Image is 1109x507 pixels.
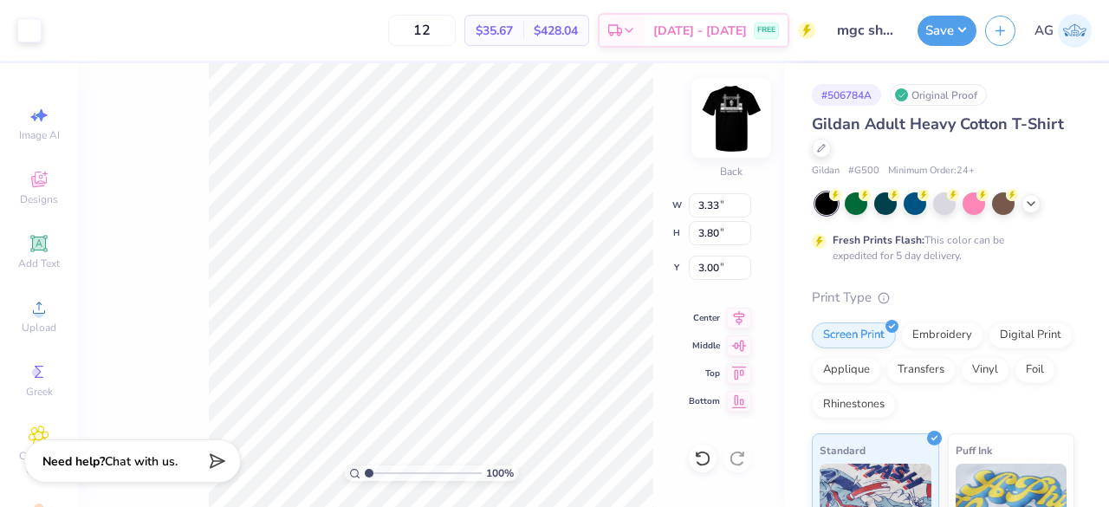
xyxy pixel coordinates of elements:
[20,192,58,206] span: Designs
[9,449,69,477] span: Clipart & logos
[388,15,456,46] input: – –
[1058,14,1092,48] img: Akshika Gurao
[833,232,1046,263] div: This color can be expedited for 5 day delivery.
[888,164,975,179] span: Minimum Order: 24 +
[833,233,924,247] strong: Fresh Prints Flash:
[812,84,881,106] div: # 506784A
[720,164,743,179] div: Back
[689,367,720,380] span: Top
[42,453,105,470] strong: Need help?
[989,322,1073,348] div: Digital Print
[956,441,992,459] span: Puff Ink
[1034,21,1054,41] span: AG
[961,357,1009,383] div: Vinyl
[812,164,840,179] span: Gildan
[534,22,578,40] span: $428.04
[26,385,53,399] span: Greek
[812,357,881,383] div: Applique
[689,312,720,324] span: Center
[653,22,747,40] span: [DATE] - [DATE]
[812,392,896,418] div: Rhinestones
[19,128,60,142] span: Image AI
[820,441,866,459] span: Standard
[689,340,720,352] span: Middle
[901,322,983,348] div: Embroidery
[757,24,775,36] span: FREE
[824,13,909,48] input: Untitled Design
[18,257,60,270] span: Add Text
[22,321,56,335] span: Upload
[476,22,513,40] span: $35.67
[1015,357,1055,383] div: Foil
[486,465,514,481] span: 100 %
[890,84,987,106] div: Original Proof
[812,114,1064,134] span: Gildan Adult Heavy Cotton T-Shirt
[848,164,879,179] span: # G500
[105,453,178,470] span: Chat with us.
[1034,14,1092,48] a: AG
[812,322,896,348] div: Screen Print
[918,16,976,46] button: Save
[689,395,720,407] span: Bottom
[886,357,956,383] div: Transfers
[812,288,1074,308] div: Print Type
[697,83,766,153] img: Back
